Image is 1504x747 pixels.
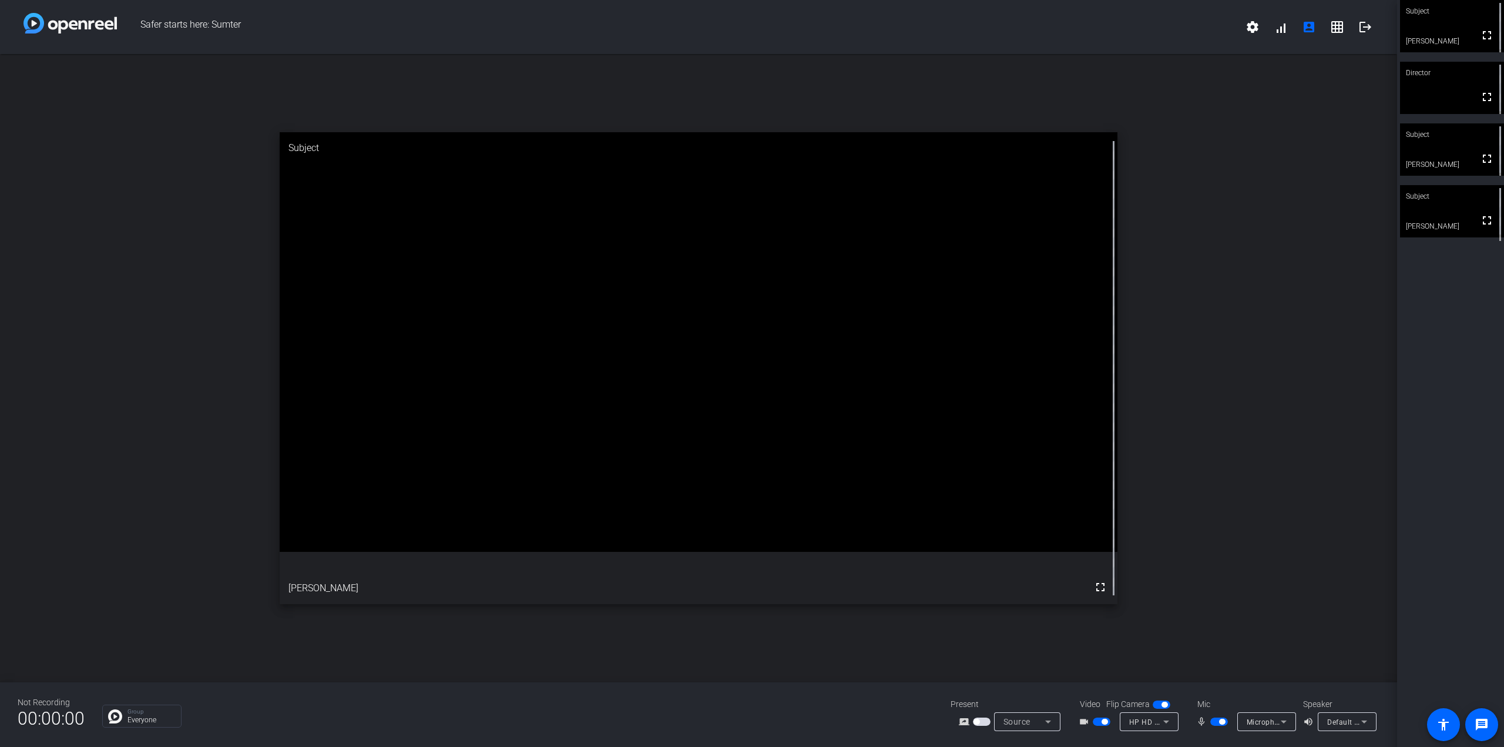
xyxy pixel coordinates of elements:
mat-icon: fullscreen [1480,152,1494,166]
mat-icon: fullscreen [1480,90,1494,104]
mat-icon: screen_share_outline [959,715,973,729]
img: Chat Icon [108,709,122,723]
mat-icon: logout [1358,20,1372,34]
mat-icon: fullscreen [1480,28,1494,42]
div: Present [951,698,1068,711]
div: Subject [1400,185,1504,207]
span: Safer starts here: Sumter [117,13,1238,41]
span: HP HD Camera (30c9:000f) [1129,717,1224,726]
div: Director [1400,62,1504,84]
mat-icon: accessibility [1436,718,1451,732]
div: Speaker [1303,698,1374,711]
mat-icon: fullscreen [1480,213,1494,227]
p: Group [127,709,175,715]
div: Subject [1400,123,1504,146]
span: 00:00:00 [18,704,85,733]
button: signal_cellular_alt [1267,13,1295,41]
mat-icon: fullscreen [1093,580,1107,594]
mat-icon: videocam_outline [1079,715,1093,729]
mat-icon: message [1475,718,1489,732]
mat-icon: mic_none [1196,715,1210,729]
p: Everyone [127,716,175,723]
div: Subject [280,132,1118,164]
img: white-gradient.svg [23,13,117,34]
mat-icon: account_box [1302,20,1316,34]
mat-icon: settings [1245,20,1260,34]
span: Default - Speakers (Realtek(R) Audio) [1327,717,1454,726]
span: Source [1003,717,1030,726]
div: Not Recording [18,696,85,709]
span: Video [1080,698,1100,711]
mat-icon: volume_up [1303,715,1317,729]
div: Mic [1186,698,1303,711]
mat-icon: grid_on [1330,20,1344,34]
span: Flip Camera [1106,698,1150,711]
